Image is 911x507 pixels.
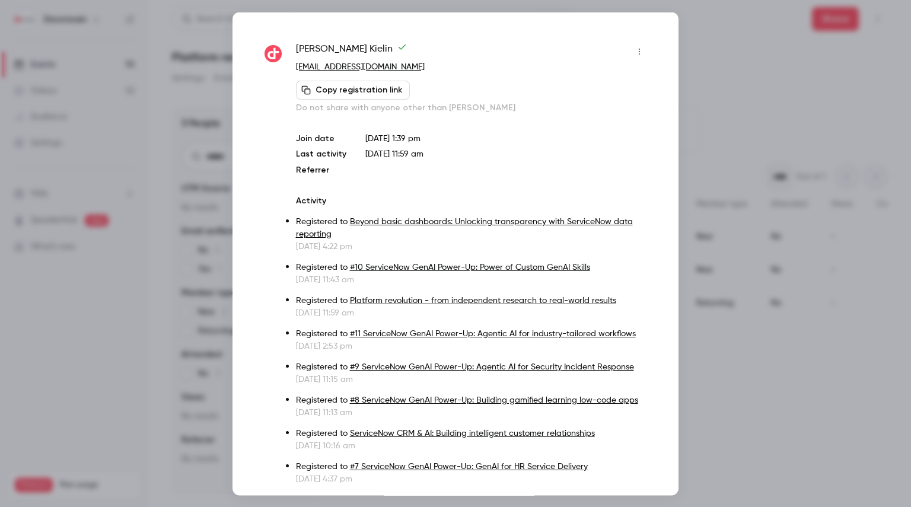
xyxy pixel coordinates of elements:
[350,362,634,371] a: #9 ServiceNow GenAI Power-Up: Agentic AI for Security Incident Response
[296,340,649,352] p: [DATE] 2:53 pm
[365,132,649,144] p: [DATE] 1:39 pm
[350,462,588,470] a: #7 ServiceNow GenAI Power-Up: GenAI for HR Service Delivery
[262,43,284,65] img: devoteam.com
[350,396,638,404] a: #8 ServiceNow GenAI Power-Up: Building gamified learning low-code apps
[296,394,649,406] p: Registered to
[296,473,649,484] p: [DATE] 4:37 pm
[296,101,649,113] p: Do not share with anyone other than [PERSON_NAME]
[296,217,633,238] a: Beyond basic dashboards: Unlocking transparency with ServiceNow data reporting
[296,62,425,71] a: [EMAIL_ADDRESS][DOMAIN_NAME]
[296,132,346,144] p: Join date
[296,439,649,451] p: [DATE] 10:16 am
[296,493,649,506] p: Registered to
[296,406,649,418] p: [DATE] 11:13 am
[350,329,636,337] a: #11 ServiceNow GenAI Power-Up: Agentic AI for industry-tailored workflows
[296,164,346,176] p: Referrer
[296,427,649,439] p: Registered to
[296,194,649,206] p: Activity
[296,327,649,340] p: Registered to
[296,215,649,240] p: Registered to
[350,429,595,437] a: ServiceNow CRM & AI: Building intelligent customer relationships
[365,149,423,158] span: [DATE] 11:59 am
[296,373,649,385] p: [DATE] 11:15 am
[350,263,590,271] a: #10 ServiceNow GenAI Power-Up: Power of Custom GenAI Skills
[296,240,649,252] p: [DATE] 4:22 pm
[350,296,616,304] a: Platform revolution - from independent research to real-world results
[296,361,649,373] p: Registered to
[296,460,649,473] p: Registered to
[296,307,649,318] p: [DATE] 11:59 am
[296,148,346,160] p: Last activity
[296,273,649,285] p: [DATE] 11:43 am
[296,80,410,99] button: Copy registration link
[296,42,407,60] span: [PERSON_NAME] Kielin
[296,261,649,273] p: Registered to
[296,294,649,307] p: Registered to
